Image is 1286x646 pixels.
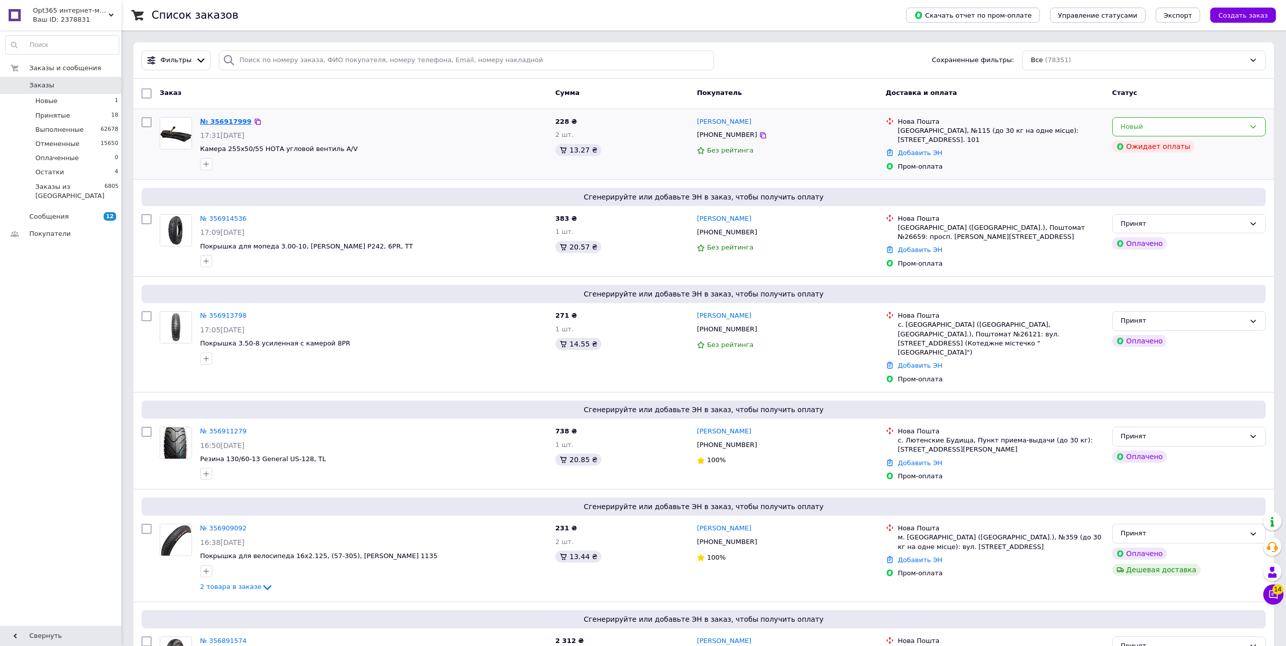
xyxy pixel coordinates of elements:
span: 16:38[DATE] [200,538,245,546]
div: Пром-оплата [898,569,1104,578]
span: 15650 [101,139,118,148]
span: 100% [707,554,726,561]
a: Добавить ЭН [898,246,942,254]
span: 17:31[DATE] [200,131,245,139]
span: Сообщения [29,212,69,221]
div: 20.57 ₴ [555,241,601,253]
div: Оплачено [1112,335,1167,347]
span: Без рейтинга [707,146,753,154]
span: Сгенерируйте или добавьте ЭН в заказ, чтобы получить оплату [146,502,1262,512]
button: Управление статусами [1050,8,1146,23]
span: 62678 [101,125,118,134]
a: Фото товару [160,214,192,246]
a: № 356913798 [200,312,247,319]
a: Резина 130/60-13 General US-128, TL [200,455,326,463]
span: 0 [115,154,118,163]
div: Нова Пошта [898,311,1104,320]
div: Пром-оплата [898,162,1104,171]
a: [PERSON_NAME] [697,636,751,646]
div: Пром-оплата [898,472,1104,481]
span: Заказы [29,81,54,90]
span: 1 шт. [555,228,574,235]
a: Создать заказ [1200,11,1276,19]
a: [PERSON_NAME] [697,117,751,127]
span: [PHONE_NUMBER] [697,325,757,333]
span: Сгенерируйте или добавьте ЭН в заказ, чтобы получить оплату [146,192,1262,202]
span: Заказы из [GEOGRAPHIC_DATA] [35,182,105,201]
a: № 356914536 [200,215,247,222]
div: Принят [1121,528,1245,539]
input: Поиск [6,36,119,54]
span: Оплаченные [35,154,79,163]
span: 2 312 ₴ [555,637,584,644]
a: [PERSON_NAME] [697,524,751,533]
img: Фото товару [160,118,192,149]
img: Фото товару [160,215,192,246]
a: Покрышка для велосипеда 16х2.125, (57-305), [PERSON_NAME] 1135 [200,552,438,560]
span: Сумма [555,89,580,96]
span: 231 ₴ [555,524,577,532]
h1: Список заказов [152,9,239,21]
span: 18 [111,111,118,120]
span: Заказы и сообщения [29,64,101,73]
div: Оплачено [1112,548,1167,560]
div: Оплачено [1112,451,1167,463]
a: Фото товару [160,524,192,556]
a: [PERSON_NAME] [697,311,751,321]
a: Фото товару [160,117,192,150]
span: 14 [1272,584,1283,594]
div: с. [GEOGRAPHIC_DATA] ([GEOGRAPHIC_DATA], [GEOGRAPHIC_DATA].), Поштомат №26121: вул. [STREET_ADDRE... [898,320,1104,357]
span: Камера 255x50/55 НОТА угловой вентиль A/V [200,145,358,153]
div: 13.27 ₴ [555,144,601,156]
a: Покрышка для мопеда 3.00-10, [PERSON_NAME] P242, 6PR, TT [200,242,413,250]
span: Принятые [35,111,70,120]
div: Пром-оплата [898,375,1104,384]
img: Фото товару [160,427,192,459]
div: Принят [1121,219,1245,229]
span: 738 ₴ [555,427,577,435]
a: Добавить ЭН [898,149,942,157]
div: Новый [1121,122,1245,132]
span: Сгенерируйте или добавьте ЭН в заказ, чтобы получить оплату [146,614,1262,624]
div: Оплачено [1112,237,1167,250]
a: № 356909092 [200,524,247,532]
span: 6805 [105,182,119,201]
span: 16:50[DATE] [200,441,245,450]
span: 1 шт. [555,441,574,449]
span: Без рейтинга [707,243,753,251]
span: 17:05[DATE] [200,326,245,334]
div: Принят [1121,316,1245,326]
div: [GEOGRAPHIC_DATA], №115 (до 30 кг на одне місце): [STREET_ADDRESS]. 101 [898,126,1104,144]
a: № 356917999 [200,118,252,125]
span: Новые [35,96,58,106]
span: 2 шт. [555,538,574,545]
span: Управление статусами [1058,12,1137,19]
div: Дешевая доставка [1112,564,1201,576]
button: Экспорт [1156,8,1200,23]
a: № 356911279 [200,427,247,435]
div: Ваш ID: 2378831 [33,15,121,24]
a: Добавить ЭН [898,362,942,369]
div: Нова Пошта [898,524,1104,533]
span: Покупатели [29,229,71,238]
div: с. Лютенские Будища, Пункт приема-выдачи (до 30 кг): [STREET_ADDRESS][PERSON_NAME] [898,436,1104,454]
input: Поиск по номеру заказа, ФИО покупателя, номеру телефона, Email, номеру накладной [219,51,714,70]
span: 228 ₴ [555,118,577,125]
a: [PERSON_NAME] [697,427,751,436]
span: [PHONE_NUMBER] [697,538,757,545]
span: Все [1031,56,1043,65]
span: Сгенерируйте или добавьте ЭН в заказ, чтобы получить оплату [146,289,1262,299]
span: Доставка и оплата [886,89,957,96]
span: Сгенерируйте или добавьте ЭН в заказ, чтобы получить оплату [146,405,1262,415]
a: Добавить ЭН [898,459,942,467]
div: 13.44 ₴ [555,551,601,563]
span: 4 [115,168,118,177]
a: [PERSON_NAME] [697,214,751,224]
span: 271 ₴ [555,312,577,319]
span: Статус [1112,89,1137,96]
a: Добавить ЭН [898,556,942,564]
span: Opt365 интернет-магазин [33,6,109,15]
